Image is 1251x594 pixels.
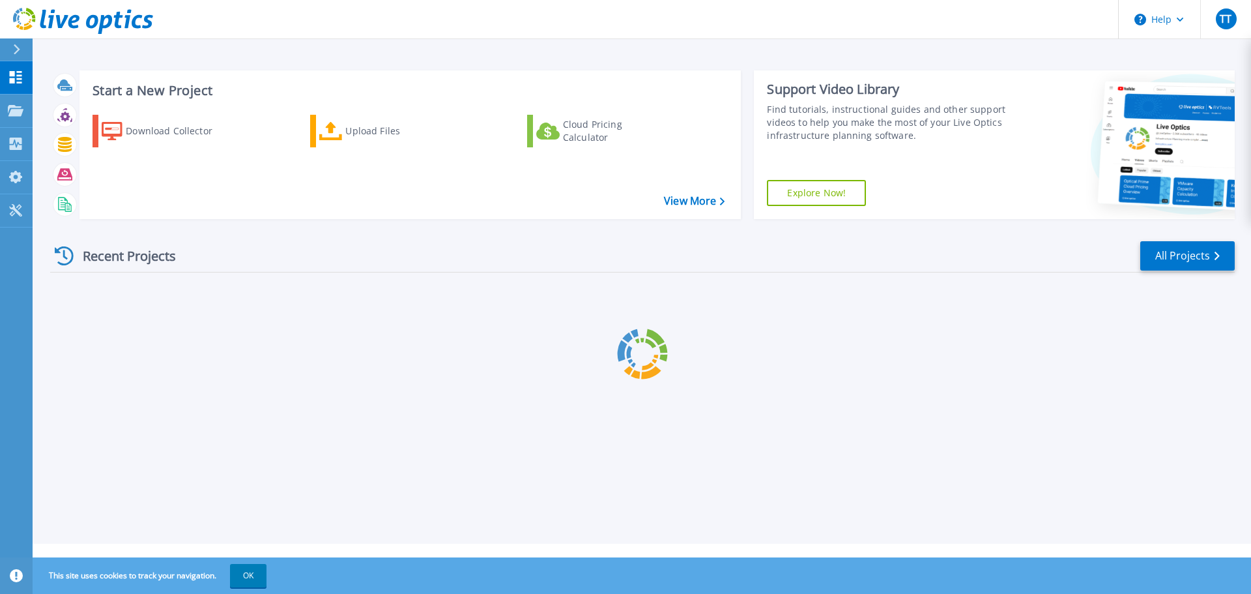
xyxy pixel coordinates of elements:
div: Find tutorials, instructional guides and other support videos to help you make the most of your L... [767,103,1012,142]
div: Download Collector [126,118,230,144]
a: View More [664,195,725,207]
span: This site uses cookies to track your navigation. [36,564,266,587]
div: Upload Files [345,118,450,144]
span: TT [1220,14,1231,24]
button: OK [230,564,266,587]
h3: Start a New Project [93,83,725,98]
a: All Projects [1140,241,1235,271]
div: Cloud Pricing Calculator [563,118,667,144]
a: Upload Files [310,115,455,147]
a: Explore Now! [767,180,866,206]
div: Support Video Library [767,81,1012,98]
a: Download Collector [93,115,238,147]
a: Cloud Pricing Calculator [527,115,672,147]
div: Recent Projects [50,240,194,272]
